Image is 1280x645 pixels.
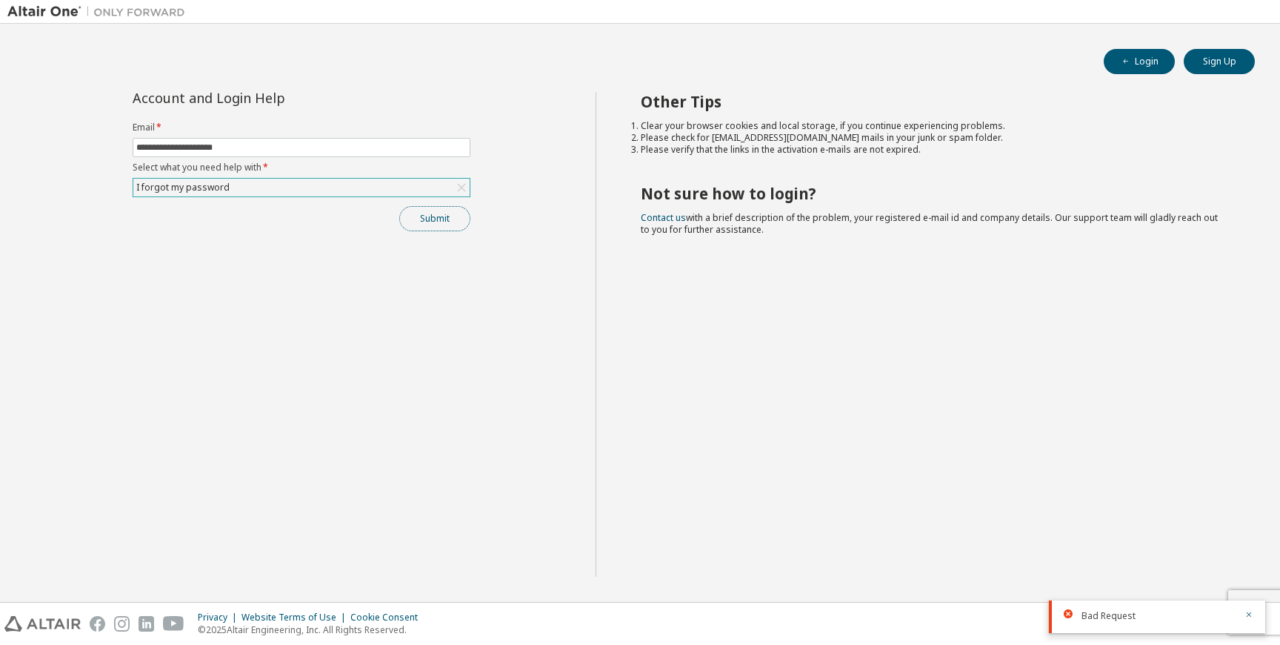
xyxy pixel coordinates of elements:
img: Altair One [7,4,193,19]
a: Contact us [641,211,686,224]
img: instagram.svg [114,616,130,632]
p: © 2025 Altair Engineering, Inc. All Rights Reserved. [198,623,427,636]
img: facebook.svg [90,616,105,632]
div: I forgot my password [133,179,470,196]
h2: Other Tips [641,92,1229,111]
h2: Not sure how to login? [641,184,1229,203]
button: Submit [399,206,470,231]
span: with a brief description of the problem, your registered e-mail id and company details. Our suppo... [641,211,1218,236]
img: altair_logo.svg [4,616,81,632]
img: linkedin.svg [139,616,154,632]
div: Cookie Consent [350,612,427,623]
button: Sign Up [1184,49,1255,74]
span: Bad Request [1081,610,1136,622]
img: youtube.svg [163,616,184,632]
button: Login [1104,49,1175,74]
label: Select what you need help with [133,162,470,173]
div: Website Terms of Use [241,612,350,623]
div: Privacy [198,612,241,623]
label: Email [133,122,470,133]
li: Please verify that the links in the activation e-mails are not expired. [641,144,1229,156]
li: Please check for [EMAIL_ADDRESS][DOMAIN_NAME] mails in your junk or spam folder. [641,132,1229,144]
li: Clear your browser cookies and local storage, if you continue experiencing problems. [641,120,1229,132]
div: Account and Login Help [133,92,403,104]
div: I forgot my password [134,179,232,196]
